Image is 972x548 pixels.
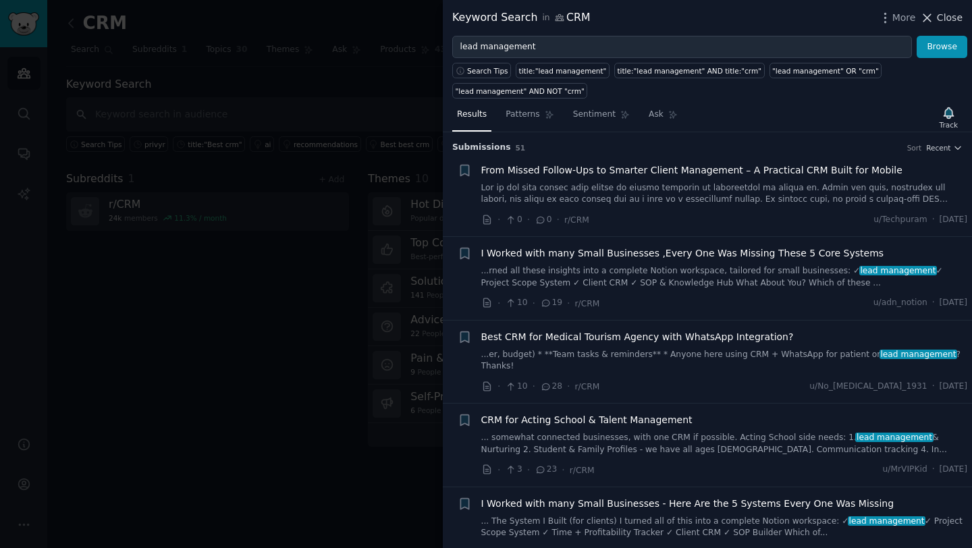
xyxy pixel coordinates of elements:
[883,464,927,476] span: u/MrVIPKid
[570,466,595,475] span: r/CRM
[859,266,938,275] span: lead management
[505,381,527,393] span: 10
[644,104,682,132] a: Ask
[809,381,927,393] span: u/No_[MEDICAL_DATA]_1931
[932,464,935,476] span: ·
[481,163,902,177] a: From Missed Follow-Ups to Smarter Client Management – A Practical CRM Built for Mobile
[533,379,535,393] span: ·
[568,104,634,132] a: Sentiment
[481,182,968,206] a: Lor ip dol sita consec adip elitse do eiusmo temporin ut laboreetdol ma aliqua en. Admin ven quis...
[535,464,557,476] span: 23
[935,103,963,132] button: Track
[452,9,591,26] div: Keyword Search CRM
[481,330,794,344] a: Best CRM for Medical Tourism Agency with WhatsApp Integration?
[452,142,511,154] span: Submission s
[527,463,530,477] span: ·
[452,104,491,132] a: Results
[501,104,558,132] a: Patterns
[920,11,963,25] button: Close
[940,381,967,393] span: [DATE]
[567,296,570,310] span: ·
[540,381,562,393] span: 28
[614,63,765,78] a: title:"lead management" AND title:"crm"
[878,11,916,25] button: More
[926,143,963,153] button: Recent
[772,66,879,76] div: "lead management" OR "crm"
[519,66,607,76] div: title:"lead management"
[452,36,912,59] input: Try a keyword related to your business
[457,109,487,121] span: Results
[481,497,894,511] a: I Worked with many Small Businesses - Here Are the 5 Systems Every One Was Missing
[917,36,967,59] button: Browse
[481,349,968,373] a: ...er, budget) * **Team tasks & reminders** * Anyone here using CRM + WhatsApp for patient orlead...
[932,381,935,393] span: ·
[481,432,968,456] a: ... somewhat connected businesses, with one CRM if possible. Acting School side needs: 1.lead man...
[848,516,926,526] span: lead management
[575,382,600,391] span: r/CRM
[506,109,539,121] span: Patterns
[497,379,500,393] span: ·
[516,63,610,78] a: title:"lead management"
[940,297,967,309] span: [DATE]
[505,214,522,226] span: 0
[855,433,934,442] span: lead management
[873,297,927,309] span: u/adn_notion
[481,246,884,261] a: I Worked with many Small Businesses ,Every One Was Missing These 5 Core Systems
[497,463,500,477] span: ·
[564,215,589,225] span: r/CRM
[481,265,968,289] a: ...rned all these insights into a complete Notion workspace, tailored for small businesses: ✓lead...
[497,296,500,310] span: ·
[617,66,761,76] div: title:"lead management" AND title:"crm"
[456,86,585,96] div: "lead management" AND NOT "crm"
[649,109,664,121] span: Ask
[481,516,968,539] a: ... The System I Built (for clients) I turned all of this into a complete Notion workspace: ✓lead...
[562,463,564,477] span: ·
[873,214,927,226] span: u/Techpuram
[505,297,527,309] span: 10
[567,379,570,393] span: ·
[497,213,500,227] span: ·
[467,66,508,76] span: Search Tips
[533,296,535,310] span: ·
[892,11,916,25] span: More
[542,12,549,24] span: in
[907,143,922,153] div: Sort
[573,109,616,121] span: Sentiment
[937,11,963,25] span: Close
[557,213,560,227] span: ·
[575,299,600,308] span: r/CRM
[505,464,522,476] span: 3
[940,120,958,130] div: Track
[926,143,950,153] span: Recent
[940,214,967,226] span: [DATE]
[769,63,882,78] a: "lead management" OR "crm"
[535,214,551,226] span: 0
[932,297,935,309] span: ·
[452,83,587,99] a: "lead management" AND NOT "crm"
[940,464,967,476] span: [DATE]
[880,350,958,359] span: lead management
[540,297,562,309] span: 19
[516,144,526,152] span: 51
[527,213,530,227] span: ·
[481,413,693,427] a: CRM for Acting School & Talent Management
[932,214,935,226] span: ·
[452,63,511,78] button: Search Tips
